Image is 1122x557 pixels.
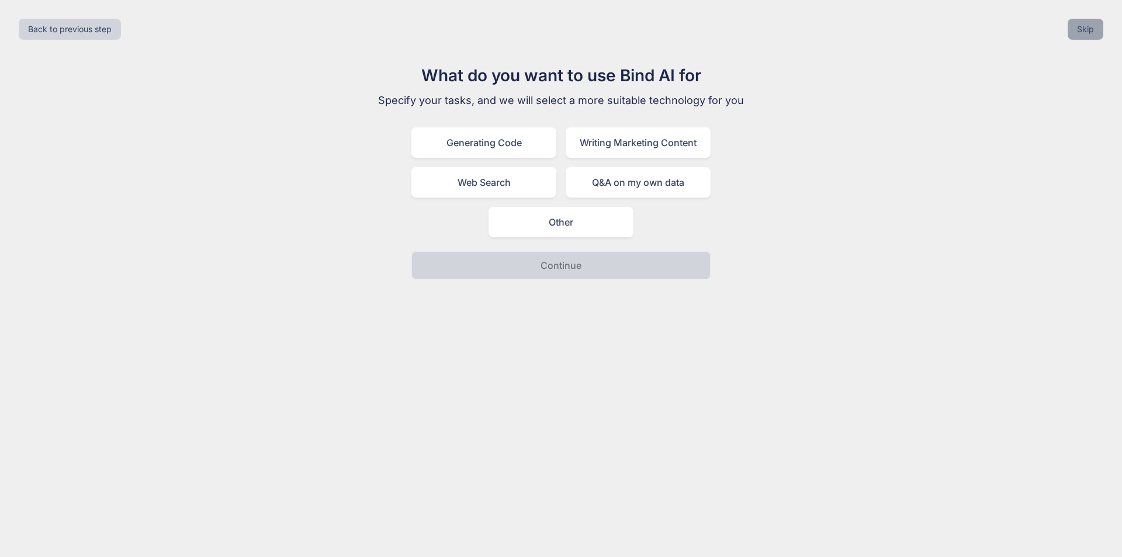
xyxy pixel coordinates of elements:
button: Back to previous step [19,19,121,40]
div: Generating Code [411,127,556,158]
div: Web Search [411,167,556,198]
button: Continue [411,251,711,279]
div: Writing Marketing Content [566,127,711,158]
h1: What do you want to use Bind AI for [365,63,757,88]
p: Continue [541,258,581,272]
div: Q&A on my own data [566,167,711,198]
p: Specify your tasks, and we will select a more suitable technology for you [365,92,757,109]
button: Skip [1068,19,1103,40]
div: Other [489,207,633,237]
